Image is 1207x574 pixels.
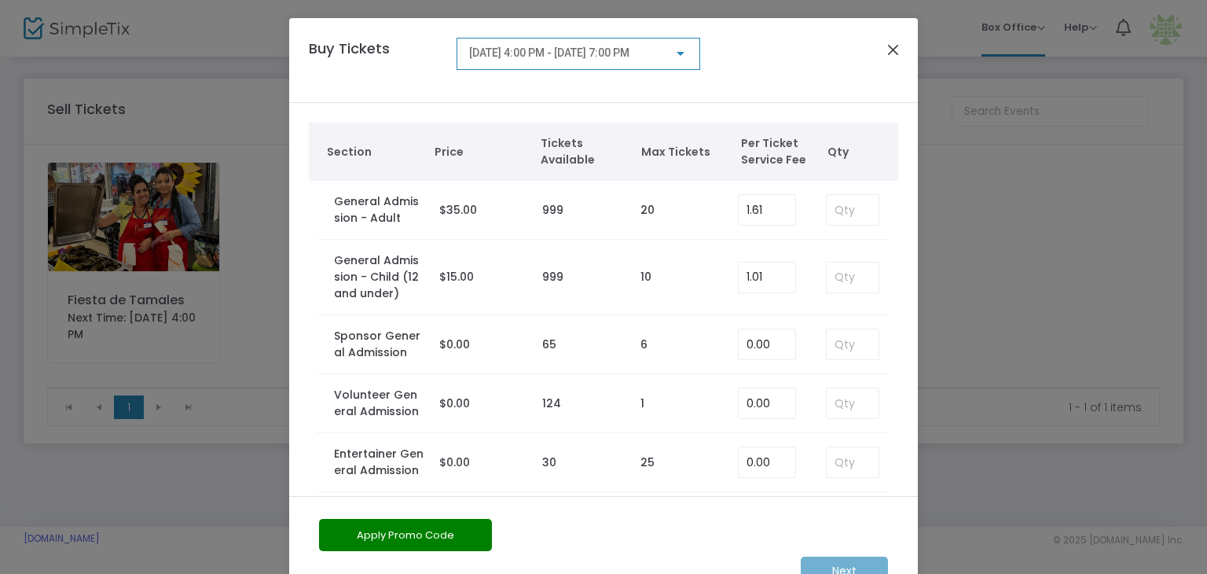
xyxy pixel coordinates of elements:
[640,396,644,412] label: 1
[439,454,470,470] span: $0.00
[327,144,420,160] span: Section
[334,252,424,302] label: General Admission - Child (12 and under)
[739,195,795,225] input: Enter Service Fee
[640,202,655,219] label: 20
[334,446,424,479] label: Entertainer General Admission
[319,519,492,551] button: Apply Promo Code
[641,144,726,160] span: Max Tickets
[739,329,795,359] input: Enter Service Fee
[439,202,477,218] span: $35.00
[827,144,890,160] span: Qty
[827,388,879,418] input: Qty
[542,269,563,285] label: 999
[541,135,626,168] span: Tickets Available
[542,454,556,471] label: 30
[469,46,629,59] span: [DATE] 4:00 PM - [DATE] 7:00 PM
[439,396,470,411] span: $0.00
[827,447,879,477] input: Qty
[640,454,655,471] label: 25
[542,202,563,219] label: 999
[883,39,904,60] button: Close
[827,195,879,225] input: Qty
[334,328,424,361] label: Sponsor General Admission
[640,269,651,285] label: 10
[435,144,525,160] span: Price
[301,38,449,83] h4: Buy Tickets
[827,263,879,293] input: Qty
[334,193,424,226] label: General Admission - Adult
[439,337,470,352] span: $0.00
[739,388,795,418] input: Enter Service Fee
[827,329,879,359] input: Qty
[739,447,795,477] input: Enter Service Fee
[542,337,556,353] label: 65
[334,387,424,420] label: Volunteer General Admission
[542,396,561,412] label: 124
[739,263,795,293] input: Enter Service Fee
[439,269,474,285] span: $15.00
[640,337,648,353] label: 6
[741,135,820,168] span: Per Ticket Service Fee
